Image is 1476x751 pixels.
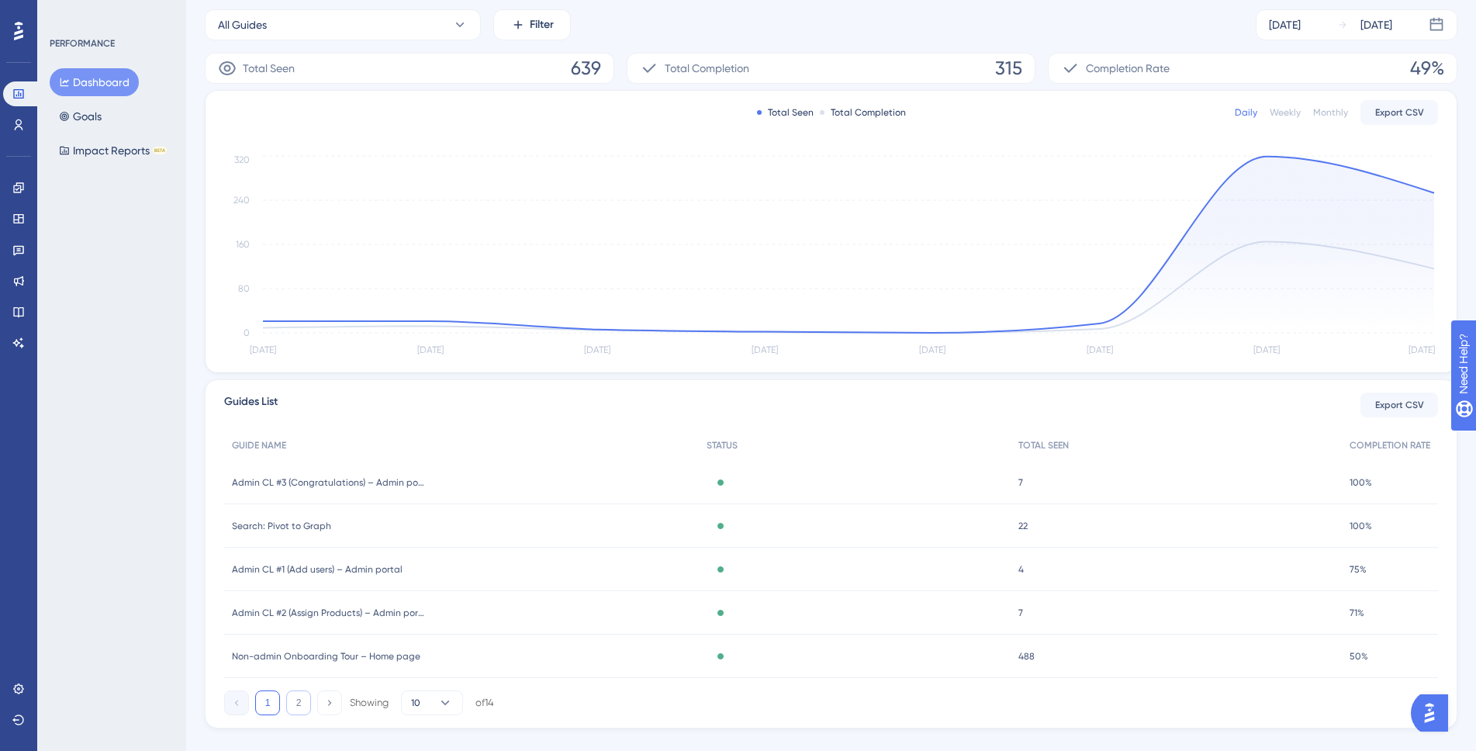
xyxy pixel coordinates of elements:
[1018,476,1023,489] span: 7
[255,690,280,715] button: 1
[1410,56,1444,81] span: 49%
[234,154,250,165] tspan: 320
[1018,520,1028,532] span: 22
[1269,16,1301,34] div: [DATE]
[1018,650,1035,663] span: 488
[232,520,331,532] span: Search: Pivot to Graph
[1018,607,1023,619] span: 7
[238,283,250,294] tspan: 80
[707,439,738,452] span: STATUS
[232,650,420,663] span: Non-admin Onboarding Tour – Home page
[417,344,444,355] tspan: [DATE]
[232,563,403,576] span: Admin CL #1 (Add users) – Admin portal
[1375,106,1424,119] span: Export CSV
[1086,59,1170,78] span: Completion Rate
[36,4,97,22] span: Need Help?
[236,239,250,250] tspan: 160
[224,393,278,417] span: Guides List
[1350,563,1367,576] span: 75%
[1270,106,1301,119] div: Weekly
[1018,563,1024,576] span: 4
[1253,344,1280,355] tspan: [DATE]
[1087,344,1113,355] tspan: [DATE]
[286,690,311,715] button: 2
[820,106,906,119] div: Total Completion
[350,696,389,710] div: Showing
[243,59,295,78] span: Total Seen
[233,195,250,206] tspan: 240
[1350,476,1372,489] span: 100%
[1350,650,1368,663] span: 50%
[50,37,115,50] div: PERFORMANCE
[1350,607,1364,619] span: 71%
[665,59,749,78] span: Total Completion
[50,102,111,130] button: Goals
[475,696,494,710] div: of 14
[493,9,571,40] button: Filter
[584,344,610,355] tspan: [DATE]
[995,56,1022,81] span: 315
[1350,439,1430,452] span: COMPLETION RATE
[1360,393,1438,417] button: Export CSV
[1235,106,1257,119] div: Daily
[530,16,554,34] span: Filter
[1409,344,1435,355] tspan: [DATE]
[1018,439,1069,452] span: TOTAL SEEN
[50,68,139,96] button: Dashboard
[218,16,267,34] span: All Guides
[232,607,426,619] span: Admin CL #2 (Assign Products) – Admin portal
[1360,100,1438,125] button: Export CSV
[153,147,167,154] div: BETA
[757,106,814,119] div: Total Seen
[1360,16,1392,34] div: [DATE]
[1411,690,1457,736] iframe: UserGuiding AI Assistant Launcher
[250,344,276,355] tspan: [DATE]
[752,344,778,355] tspan: [DATE]
[232,476,426,489] span: Admin CL #3 (Congratulations) – Admin portal
[401,690,463,715] button: 10
[571,56,601,81] span: 639
[244,327,250,338] tspan: 0
[232,439,286,452] span: GUIDE NAME
[1375,399,1424,411] span: Export CSV
[205,9,481,40] button: All Guides
[919,344,945,355] tspan: [DATE]
[1350,520,1372,532] span: 100%
[50,137,176,164] button: Impact ReportsBETA
[411,697,420,709] span: 10
[1313,106,1348,119] div: Monthly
